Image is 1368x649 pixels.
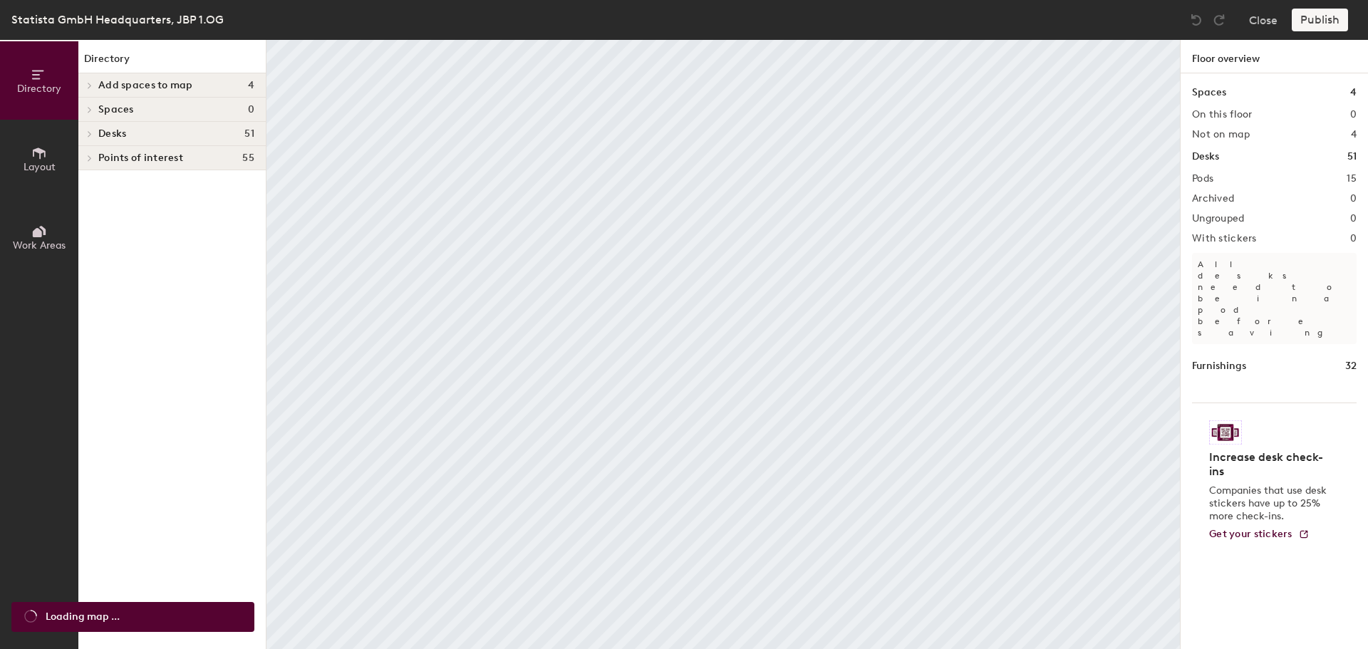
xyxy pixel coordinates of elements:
span: Loading map ... [46,609,120,625]
span: 55 [242,152,254,164]
span: 51 [244,128,254,140]
span: Get your stickers [1209,528,1292,540]
span: Work Areas [13,239,66,251]
img: Sticker logo [1209,420,1242,445]
span: Points of interest [98,152,183,164]
h2: 0 [1350,109,1357,120]
h2: Pods [1192,173,1213,185]
h2: Not on map [1192,129,1250,140]
div: Statista GmbH Headquarters, JBP 1.OG [11,11,224,28]
h2: 0 [1350,193,1357,204]
h1: 51 [1347,149,1357,165]
img: Redo [1212,13,1226,27]
h2: 15 [1347,173,1357,185]
canvas: Map [266,40,1180,649]
h4: Increase desk check-ins [1209,450,1331,479]
h1: Floor overview [1181,40,1368,73]
h1: 4 [1350,85,1357,100]
h2: With stickers [1192,233,1257,244]
h2: 0 [1350,233,1357,244]
span: Directory [17,83,61,95]
h1: Spaces [1192,85,1226,100]
p: Companies that use desk stickers have up to 25% more check-ins. [1209,484,1331,523]
span: Add spaces to map [98,80,193,91]
button: Close [1249,9,1278,31]
h1: Furnishings [1192,358,1246,374]
span: Desks [98,128,126,140]
a: Get your stickers [1209,529,1310,541]
span: 0 [248,104,254,115]
span: 4 [248,80,254,91]
h2: Ungrouped [1192,213,1245,224]
span: Spaces [98,104,134,115]
h1: Desks [1192,149,1219,165]
h2: 0 [1350,213,1357,224]
h2: On this floor [1192,109,1253,120]
h2: Archived [1192,193,1234,204]
h1: Directory [78,51,266,73]
span: Layout [24,161,56,173]
p: All desks need to be in a pod before saving [1192,253,1357,344]
img: Undo [1189,13,1203,27]
h1: 32 [1345,358,1357,374]
h2: 4 [1351,129,1357,140]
